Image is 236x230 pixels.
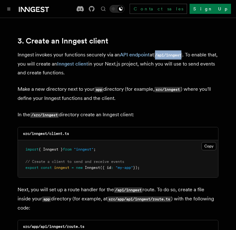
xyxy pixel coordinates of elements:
span: }); [133,165,140,170]
span: // Create a client to send and receive events [25,159,124,164]
p: In the directory create an Inngest client: [18,110,218,119]
span: "inngest" [74,147,94,152]
code: /api/inngest [114,187,142,193]
span: Inngest [85,165,100,170]
a: Contact sales [130,4,187,14]
a: Inngest client [57,61,88,67]
span: = [72,165,74,170]
code: app [42,197,51,202]
a: Sign Up [190,4,231,14]
button: Toggle navigation [5,5,13,13]
span: "my-app" [115,165,133,170]
span: const [41,165,52,170]
code: src/app/api/inngest/route.ts [107,197,171,202]
code: src/inngest/client.ts [23,131,69,136]
a: API endpoint [120,52,150,58]
code: /src/inngest [30,112,59,118]
p: Next, you will set up a route handler for the route. To do so, create a file inside your director... [18,185,218,212]
a: 3. Create an Inngest client [18,37,108,45]
span: ; [94,147,96,152]
p: Make a new directory next to your directory (for example, ) where you'll define your Inngest func... [18,85,218,103]
code: /api/inngest [154,53,182,58]
span: import [25,147,39,152]
span: from [63,147,72,152]
span: { Inngest } [39,147,63,152]
button: Copy [201,142,216,150]
span: inngest [54,165,69,170]
span: export [25,165,39,170]
button: Find something... [99,5,107,13]
button: Toggle dark mode [110,5,125,13]
code: app [94,87,103,92]
p: Inngest invokes your functions securely via an at . To enable that, you will create an in your Ne... [18,50,218,77]
span: new [76,165,83,170]
span: : [111,165,113,170]
span: ({ id [100,165,111,170]
code: src/inngest [154,87,181,92]
code: src/app/api/inngest/route.ts [23,224,84,229]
